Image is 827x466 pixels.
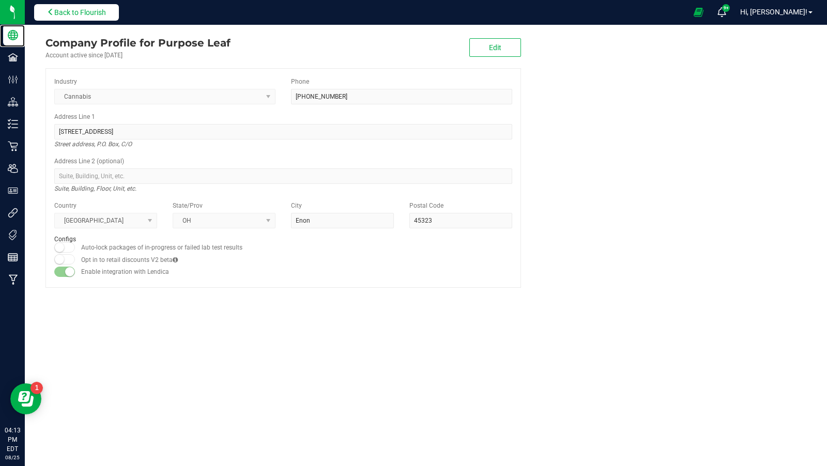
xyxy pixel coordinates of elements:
label: Auto-lock packages of in-progress or failed lab test results [81,243,242,252]
inline-svg: User Roles [8,185,18,196]
span: Back to Flourish [54,8,106,17]
input: City [291,213,394,228]
label: State/Prov [173,201,203,210]
h2: Configs [54,236,512,243]
p: 08/25 [5,454,20,461]
button: Edit [469,38,521,57]
i: Street address, P.O. Box, C/O [54,138,132,150]
i: Suite, Building, Floor, Unit, etc. [54,182,136,195]
inline-svg: Inventory [8,119,18,129]
input: (123) 456-7890 [291,89,512,104]
label: Address Line 1 [54,112,95,121]
span: 9+ [724,6,728,10]
iframe: Resource center unread badge [30,382,43,394]
inline-svg: Integrations [8,208,18,218]
label: City [291,201,302,210]
label: Country [54,201,76,210]
iframe: Resource center [10,383,41,414]
inline-svg: Company [8,30,18,40]
inline-svg: Retail [8,141,18,151]
label: Address Line 2 (optional) [54,157,124,166]
div: Account active since [DATE] [45,51,231,60]
span: Open Ecommerce Menu [687,2,710,22]
label: Phone [291,77,309,86]
inline-svg: Manufacturing [8,274,18,285]
button: Back to Flourish [34,4,119,21]
inline-svg: Facilities [8,52,18,63]
input: Address [54,124,512,139]
input: Postal Code [409,213,512,228]
label: Opt in to retail discounts V2 beta [81,255,178,265]
input: Suite, Building, Unit, etc. [54,168,512,184]
inline-svg: Tags [8,230,18,240]
p: 04:13 PM EDT [5,426,20,454]
div: Purpose Leaf [45,35,231,51]
inline-svg: Distribution [8,97,18,107]
span: Edit [489,43,501,52]
inline-svg: Configuration [8,74,18,85]
label: Postal Code [409,201,443,210]
span: Hi, [PERSON_NAME]! [740,8,807,16]
inline-svg: Users [8,163,18,174]
inline-svg: Reports [8,252,18,262]
label: Enable integration with Lendica [81,267,169,276]
label: Industry [54,77,77,86]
